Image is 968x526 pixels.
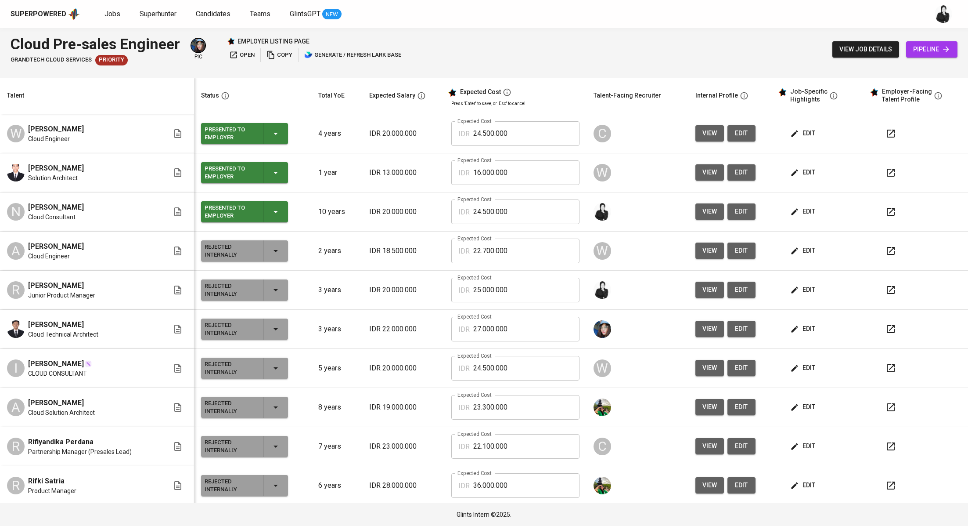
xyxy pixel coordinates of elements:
[28,202,84,213] span: [PERSON_NAME]
[594,320,611,338] img: diazagista@glints.com
[695,399,724,415] button: view
[318,167,355,178] p: 1 year
[196,9,232,20] a: Candidates
[695,125,724,141] button: view
[140,10,176,18] span: Superhunter
[458,481,470,491] p: IDR
[792,480,815,491] span: edit
[28,330,98,339] span: Cloud Technical Architect
[788,360,819,376] button: edit
[7,242,25,260] div: A
[266,50,292,60] span: copy
[205,398,256,417] div: Rejected Internally
[201,90,219,101] div: Status
[702,480,717,491] span: view
[201,279,288,301] button: Rejected Internally
[792,441,815,452] span: edit
[304,50,401,60] span: generate / refresh lark base
[832,41,899,58] button: view job details
[594,90,661,101] div: Talent-Facing Recruiter
[727,321,756,337] button: edit
[318,402,355,413] p: 8 years
[792,206,815,217] span: edit
[7,438,25,455] div: R
[227,48,257,62] button: open
[85,360,92,367] img: magic_wand.svg
[11,9,66,19] div: Superpowered
[318,363,355,374] p: 5 years
[734,284,748,295] span: edit
[196,10,230,18] span: Candidates
[702,441,717,452] span: view
[792,167,815,178] span: edit
[792,245,815,256] span: edit
[7,477,25,494] div: R
[229,50,255,60] span: open
[318,128,355,139] p: 4 years
[882,88,932,103] div: Employer-Facing Talent Profile
[7,359,25,377] div: I
[695,438,724,454] button: view
[727,438,756,454] button: edit
[369,480,437,491] p: IDR 28.000.000
[788,282,819,298] button: edit
[594,242,611,260] div: W
[369,402,437,413] p: IDR 19.000.000
[7,281,25,299] div: R
[734,402,748,413] span: edit
[369,246,437,256] p: IDR 18.500.000
[205,124,256,143] div: Presented to Employer
[727,282,756,298] a: edit
[702,128,717,139] span: view
[594,438,611,455] div: C
[727,164,756,181] a: edit
[205,241,256,261] div: Rejected Internally
[778,88,787,97] img: glints_star.svg
[727,360,756,376] a: edit
[734,480,748,491] span: edit
[304,51,313,59] img: lark
[104,9,122,20] a: Jobs
[695,90,738,101] div: Internal Profile
[460,88,501,96] div: Expected Cost
[7,90,24,101] div: Talent
[28,486,76,495] span: Product Manager
[788,125,819,141] button: edit
[205,359,256,378] div: Rejected Internally
[302,48,403,62] button: lark generate / refresh lark base
[28,241,84,252] span: [PERSON_NAME]
[28,291,95,300] span: Junior Product Manager
[727,125,756,141] button: edit
[238,37,309,46] p: employer listing page
[95,55,128,65] div: Job Order Reopened
[28,252,70,261] span: Cloud Engineer
[734,323,748,334] span: edit
[702,284,717,295] span: view
[11,33,180,55] div: Cloud Pre-sales Engineer
[906,41,957,58] a: pipeline
[28,359,84,369] span: [PERSON_NAME]
[594,477,611,494] img: eva@glints.com
[369,285,437,295] p: IDR 20.000.000
[205,280,256,300] div: Rejected Internally
[28,174,78,182] span: Solution Architect
[7,399,25,416] div: A
[7,164,25,181] img: Aditya Taufiq Saputro
[458,403,470,413] p: IDR
[318,441,355,452] p: 7 years
[788,438,819,454] button: edit
[28,398,84,408] span: [PERSON_NAME]
[201,475,288,496] button: Rejected Internally
[322,10,342,19] span: NEW
[702,167,717,178] span: view
[788,399,819,415] button: edit
[140,9,178,20] a: Superhunter
[11,56,92,64] span: GrandTech Cloud Services
[458,246,470,257] p: IDR
[695,243,724,259] button: view
[734,363,748,374] span: edit
[205,319,256,339] div: Rejected Internally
